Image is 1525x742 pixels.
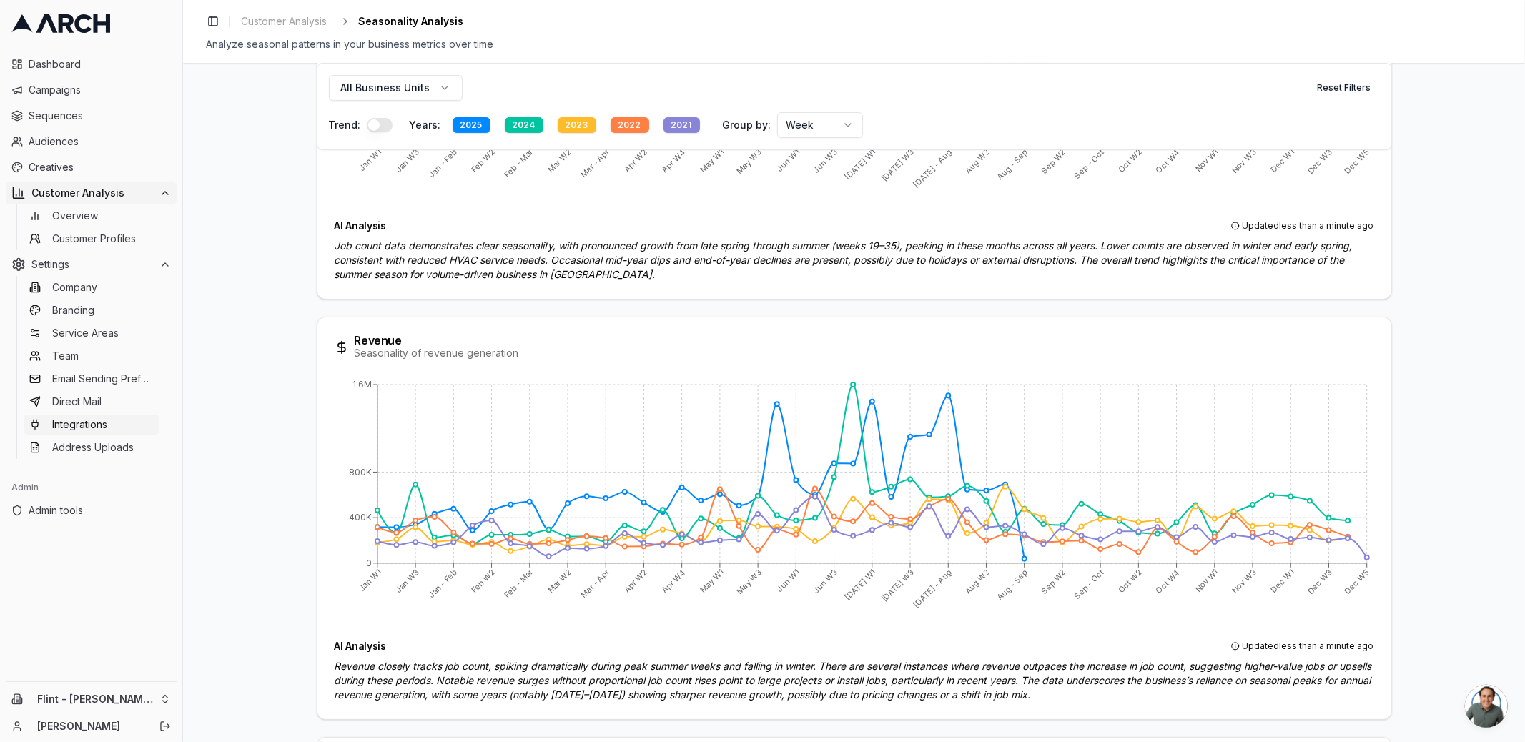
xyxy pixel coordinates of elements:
tspan: 0 [365,558,371,568]
div: Open chat [1465,685,1508,728]
tspan: Mar W2 [545,568,573,595]
span: Direct Mail [52,395,102,409]
span: Customer Profiles [52,232,136,246]
div: AI Analysis [335,219,386,233]
span: Dashboard [29,57,171,71]
span: Years: [410,118,441,132]
div: AI Analysis [335,639,386,653]
span: Email Sending Preferences [52,372,154,386]
tspan: Dec W3 [1306,147,1334,176]
tspan: Jan W1 [356,568,383,594]
div: Seasonality of revenue generation [355,346,519,360]
span: Creatives [29,160,171,174]
button: Toggle year 2025 [447,112,496,138]
tspan: Dec W3 [1306,568,1334,596]
tspan: [DATE] W3 [879,147,915,184]
tspan: Jun W1 [774,147,801,174]
tspan: Feb W2 [469,568,497,595]
button: Toggle year 2021 [658,112,706,138]
a: Team [24,346,159,366]
tspan: Dec W5 [1342,147,1371,176]
tspan: Oct W4 [1153,568,1182,596]
a: Customer Analysis [235,11,332,31]
tspan: [DATE] W1 [842,568,877,603]
a: Audiences [6,130,177,153]
tspan: May W3 [734,568,763,596]
span: Customer Analysis [241,14,327,29]
button: Toggle year 2024 [499,112,549,138]
tspan: Jun W3 [811,568,839,596]
tspan: Feb W2 [469,147,497,175]
tspan: Apr W4 [659,147,687,175]
tspan: Nov W3 [1230,147,1258,176]
span: Updated less than a minute ago [1243,640,1374,652]
tspan: Dec W1 [1268,147,1295,174]
span: Integrations [52,417,107,432]
tspan: Sep - Oct [1072,147,1105,181]
tspan: Sep W2 [1039,568,1067,596]
tspan: Apr W2 [622,147,649,174]
tspan: Apr W4 [659,568,687,595]
tspan: Oct W2 [1116,147,1144,175]
tspan: May W1 [698,568,725,595]
tspan: Jun W3 [811,147,839,176]
span: Company [52,280,97,295]
span: Flint - [PERSON_NAME] Heating & Air Conditioning [37,693,154,706]
button: Flint - [PERSON_NAME] Heating & Air Conditioning [6,688,177,711]
tspan: Sep W2 [1039,147,1067,176]
button: All Business Units [329,75,463,101]
tspan: Oct W2 [1116,568,1144,595]
tspan: [DATE] - Aug [911,147,953,189]
span: Group by: [723,118,771,132]
a: Dashboard [6,53,177,76]
div: 2021 [663,117,700,133]
span: Team [52,349,79,363]
span: Address Uploads [52,440,134,455]
p: Job count data demonstrates clear seasonality, with pronounced growth from late spring through su... [335,239,1374,282]
tspan: [DATE] - Aug [911,568,953,610]
tspan: Oct W4 [1153,147,1182,176]
p: Revenue closely tracks job count, spiking dramatically during peak summer weeks and falling in wi... [335,659,1374,702]
tspan: Nov W1 [1193,568,1220,594]
tspan: 800K [348,467,371,478]
tspan: Mar - Apr [578,147,611,179]
tspan: Sep - Oct [1072,568,1105,601]
tspan: 1.6M [352,379,371,390]
span: Audiences [29,134,171,149]
a: Campaigns [6,79,177,102]
span: Trend: [329,118,361,132]
div: 2024 [505,117,543,133]
a: Company [24,277,159,297]
button: Toggle year 2023 [552,112,602,138]
tspan: Nov W3 [1230,568,1258,596]
span: Sequences [29,109,171,123]
tspan: Aug W2 [963,568,992,596]
a: Branding [24,300,159,320]
span: Settings [31,257,154,272]
tspan: May W1 [698,147,725,174]
tspan: Dec W5 [1342,568,1371,596]
span: Branding [52,303,94,317]
span: Seasonality Analysis [358,14,463,29]
tspan: Jan W1 [356,147,383,174]
span: Admin tools [29,503,171,518]
tspan: May W3 [734,147,763,176]
tspan: Feb - Mar [502,567,536,600]
div: Analyze seasonal patterns in your business metrics over time [206,37,1502,51]
tspan: [DATE] W1 [842,147,877,182]
tspan: Jan - Feb [426,147,459,180]
tspan: Jan - Feb [426,568,459,600]
tspan: Aug - Sep [995,147,1030,182]
tspan: Aug W2 [963,147,992,176]
tspan: Jan W3 [393,147,420,175]
button: Toggle year 2022 [605,112,655,138]
div: 2025 [453,117,490,133]
tspan: 400K [348,513,371,523]
span: Service Areas [52,326,119,340]
div: Revenue [355,335,519,346]
nav: breadcrumb [235,11,463,31]
button: Log out [155,716,175,736]
span: Updated less than a minute ago [1243,220,1374,232]
tspan: Mar - Apr [578,567,611,600]
a: Address Uploads [24,437,159,457]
